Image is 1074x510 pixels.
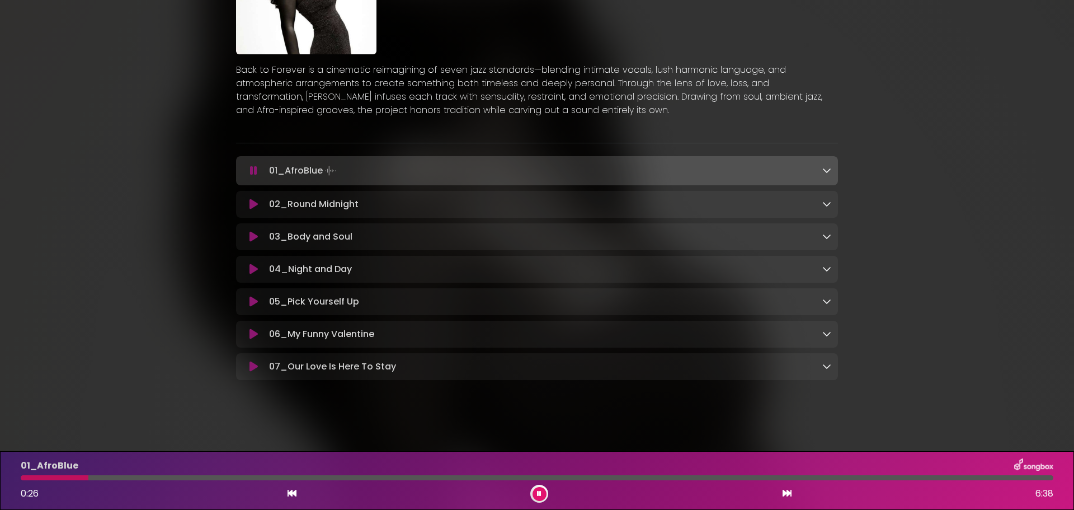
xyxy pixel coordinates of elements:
p: 02_Round Midnight [269,198,359,211]
p: 04_Night and Day [269,263,352,276]
p: Back to Forever is a cinematic reimagining of seven jazz standards—blending intimate vocals, lush... [236,63,838,117]
p: 06_My Funny Valentine [269,327,374,341]
p: 03_Body and Soul [269,230,352,244]
img: waveform4.gif [323,163,338,179]
p: 05_Pick Yourself Up [269,295,359,308]
p: 01_AfroBlue [269,163,338,179]
p: 07_Our Love Is Here To Stay [269,360,396,373]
